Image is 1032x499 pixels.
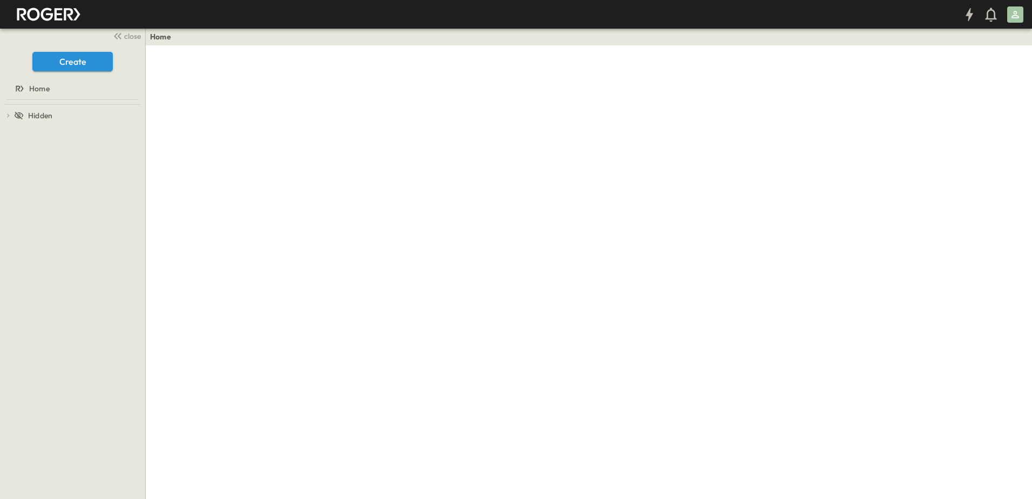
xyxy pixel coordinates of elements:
[29,83,50,94] span: Home
[124,31,141,42] span: close
[32,52,113,71] button: Create
[2,81,141,96] a: Home
[108,28,143,43] button: close
[150,31,171,42] a: Home
[28,110,52,121] span: Hidden
[150,31,178,42] nav: breadcrumbs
